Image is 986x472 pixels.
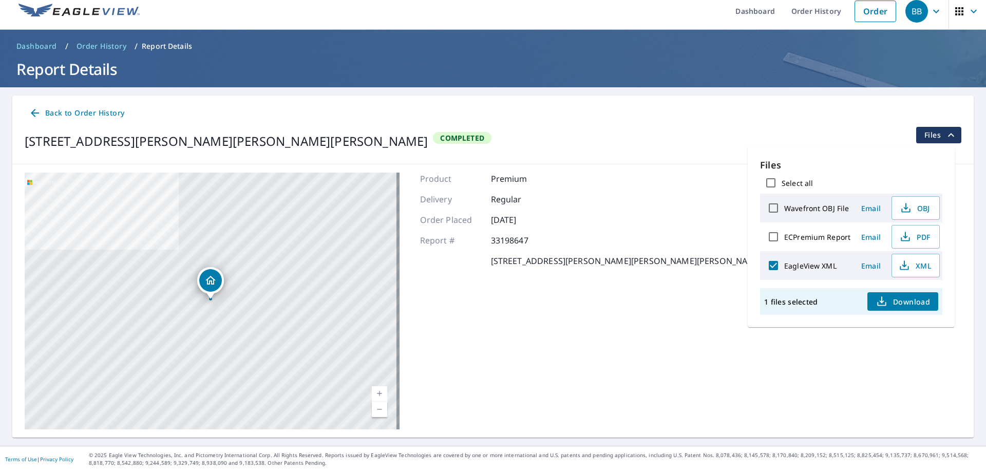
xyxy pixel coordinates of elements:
[898,259,931,272] span: XML
[892,254,940,277] button: XML
[491,255,763,267] p: [STREET_ADDRESS][PERSON_NAME][PERSON_NAME][PERSON_NAME]
[859,203,883,213] span: Email
[420,234,482,247] p: Report #
[12,38,974,54] nav: breadcrumb
[782,178,813,188] label: Select all
[142,41,192,51] p: Report Details
[5,456,37,463] a: Terms of Use
[784,232,850,242] label: ECPremium Report
[867,292,938,311] button: Download
[372,402,387,417] a: Current Level 17, Zoom Out
[25,132,428,150] div: [STREET_ADDRESS][PERSON_NAME][PERSON_NAME][PERSON_NAME]
[5,456,73,462] p: |
[491,173,553,185] p: Premium
[89,451,981,467] p: © 2025 Eagle View Technologies, Inc. and Pictometry International Corp. All Rights Reserved. Repo...
[18,4,140,19] img: EV Logo
[784,261,837,271] label: EagleView XML
[16,41,57,51] span: Dashboard
[65,40,68,52] li: /
[40,456,73,463] a: Privacy Policy
[434,133,490,143] span: Completed
[29,107,124,120] span: Back to Order History
[135,40,138,52] li: /
[898,202,931,214] span: OBJ
[898,231,931,243] span: PDF
[491,214,553,226] p: [DATE]
[855,258,887,274] button: Email
[859,232,883,242] span: Email
[916,127,961,143] button: filesDropdownBtn-33198647
[25,104,128,123] a: Back to Order History
[855,200,887,216] button: Email
[12,59,974,80] h1: Report Details
[77,41,126,51] span: Order History
[892,196,940,220] button: OBJ
[859,261,883,271] span: Email
[491,234,553,247] p: 33198647
[12,38,61,54] a: Dashboard
[372,386,387,402] a: Current Level 17, Zoom In
[72,38,130,54] a: Order History
[760,158,942,172] p: Files
[197,267,224,299] div: Dropped pin, building 1, Residential property, 292 Wescott Rd Tyler Hill, PA 18469-4020
[420,173,482,185] p: Product
[491,193,553,205] p: Regular
[876,295,930,308] span: Download
[764,297,818,307] p: 1 files selected
[420,193,482,205] p: Delivery
[892,225,940,249] button: PDF
[924,129,957,141] span: Files
[855,1,896,22] a: Order
[855,229,887,245] button: Email
[784,203,849,213] label: Wavefront OBJ File
[420,214,482,226] p: Order Placed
